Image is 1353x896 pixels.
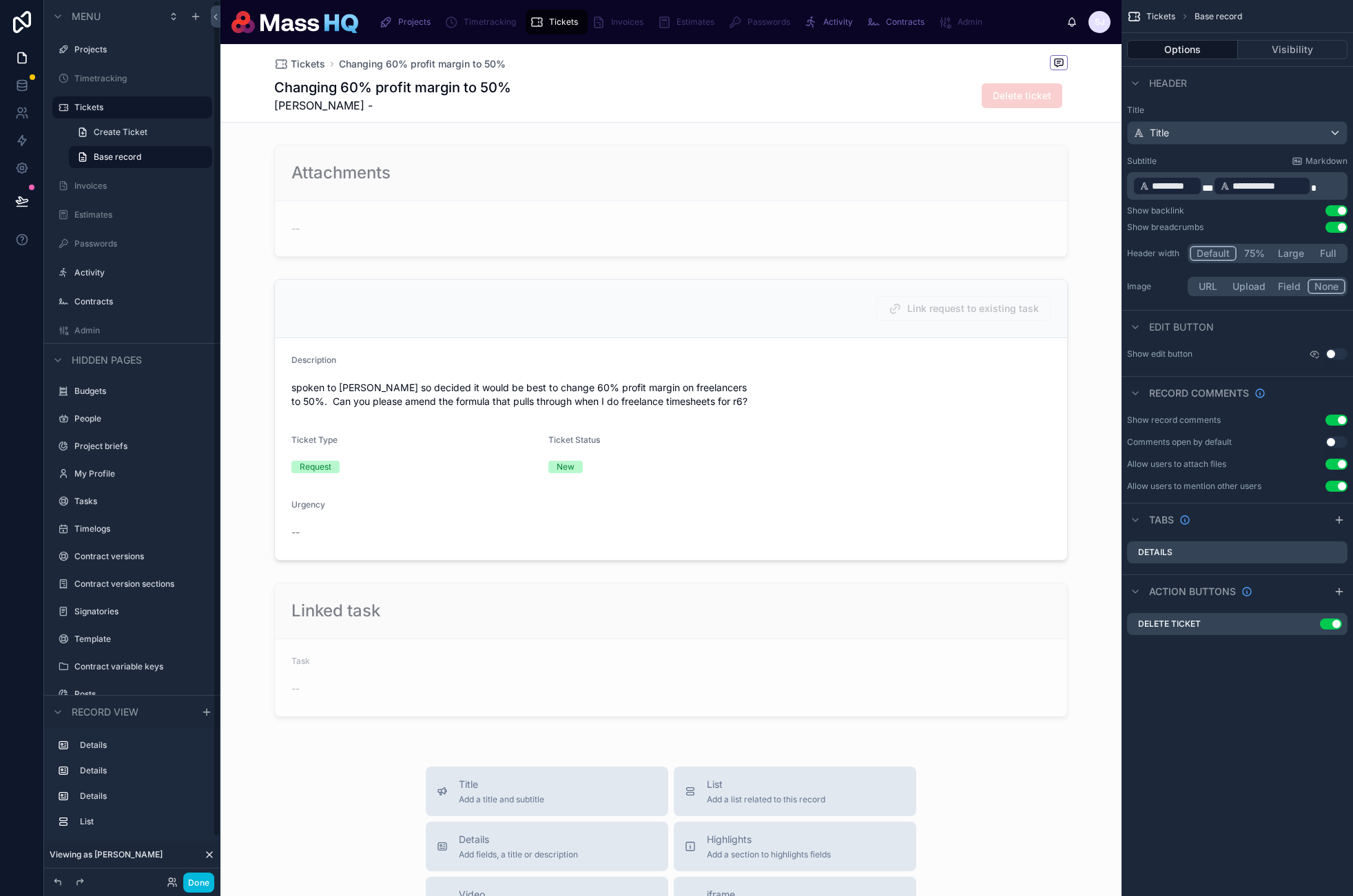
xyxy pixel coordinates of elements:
[74,606,204,617] label: Signatories
[800,10,863,34] a: Activity
[1138,547,1173,558] label: Details
[1237,246,1272,261] button: 75%
[74,634,204,645] label: Template
[339,57,506,71] a: Changing 60% profit margin to 50%
[74,180,204,191] label: Invoices
[747,17,790,28] span: Passwords
[1195,11,1242,22] span: Base record
[74,238,204,249] label: Passwords
[74,209,204,220] label: Estimates
[707,833,831,846] span: Highlights
[74,523,204,534] label: Timelogs
[69,121,212,143] a: Create Ticket
[823,17,853,28] span: Activity
[1238,40,1348,59] button: Visibility
[549,17,578,28] span: Tickets
[274,78,511,97] h1: Changing 60% profit margin to 50%
[274,57,325,71] a: Tickets
[74,468,204,479] label: My Profile
[707,849,831,860] span: Add a section to highlights fields
[426,822,668,871] button: DetailsAdd fields, a title or description
[440,10,526,34] a: Timetracking
[459,833,578,846] span: Details
[1190,279,1226,294] button: URL
[588,10,653,34] a: Invoices
[1310,246,1345,261] button: Full
[1149,386,1249,400] span: Record comments
[74,296,204,307] label: Contracts
[863,10,934,34] a: Contracts
[886,17,925,28] span: Contracts
[69,146,212,168] a: Base record
[74,496,204,507] a: Tasks
[74,579,204,590] label: Contract version sections
[1127,459,1226,470] div: Allow users to attach files
[1149,76,1187,90] span: Header
[459,794,544,805] span: Add a title and subtitle
[464,17,516,28] span: Timetracking
[1127,348,1192,360] label: Show edit button
[80,765,201,776] label: Details
[1146,11,1175,22] span: Tickets
[707,794,825,805] span: Add a list related to this record
[74,386,204,397] a: Budgets
[1149,585,1236,598] span: Action buttons
[1305,156,1347,167] span: Markdown
[1127,205,1184,216] div: Show backlink
[50,849,163,860] span: Viewing as [PERSON_NAME]
[80,791,201,802] label: Details
[1127,121,1347,145] button: Title
[459,778,544,791] span: Title
[74,44,204,55] a: Projects
[231,11,358,33] img: App logo
[74,102,204,113] label: Tickets
[74,551,204,562] label: Contract versions
[1272,279,1308,294] button: Field
[1127,222,1204,233] div: Show breadcrumbs
[291,57,325,71] span: Tickets
[1292,156,1347,167] a: Markdown
[74,267,204,278] label: Activity
[1149,513,1174,527] span: Tabs
[74,689,204,700] a: Posts
[1138,618,1201,629] label: Delete ticket
[72,705,138,719] span: Record view
[74,325,204,336] label: Admin
[72,10,101,23] span: Menu
[653,10,724,34] a: Estimates
[1095,17,1105,28] span: SJ
[1127,481,1261,492] div: Allow users to mention other users
[74,73,204,84] label: Timetracking
[94,127,147,138] span: Create Ticket
[44,728,220,846] div: scrollable content
[74,661,204,672] label: Contract variable keys
[274,97,511,114] span: [PERSON_NAME] -
[1127,105,1347,116] label: Title
[426,767,668,816] button: TitleAdd a title and subtitle
[1127,40,1238,59] button: Options
[674,822,916,871] button: HighlightsAdd a section to highlights fields
[1150,126,1169,140] span: Title
[707,778,825,791] span: List
[1127,172,1347,200] div: scrollable content
[459,849,578,860] span: Add fields, a title or description
[74,413,204,424] label: People
[74,441,204,452] label: Project briefs
[676,17,714,28] span: Estimates
[1149,320,1214,334] span: Edit button
[1127,281,1182,292] label: Image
